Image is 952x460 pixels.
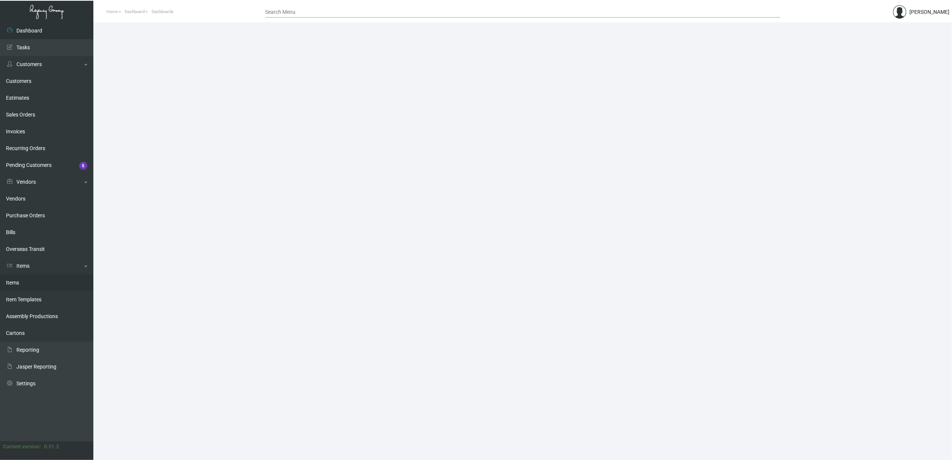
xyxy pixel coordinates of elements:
div: 0.51.2 [44,443,59,451]
img: admin@bootstrapmaster.com [893,5,906,19]
div: [PERSON_NAME] [909,8,949,16]
span: Dashboard [125,9,145,14]
span: Home [106,9,118,14]
div: Current version: [3,443,41,451]
span: Dashboards [152,9,174,14]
